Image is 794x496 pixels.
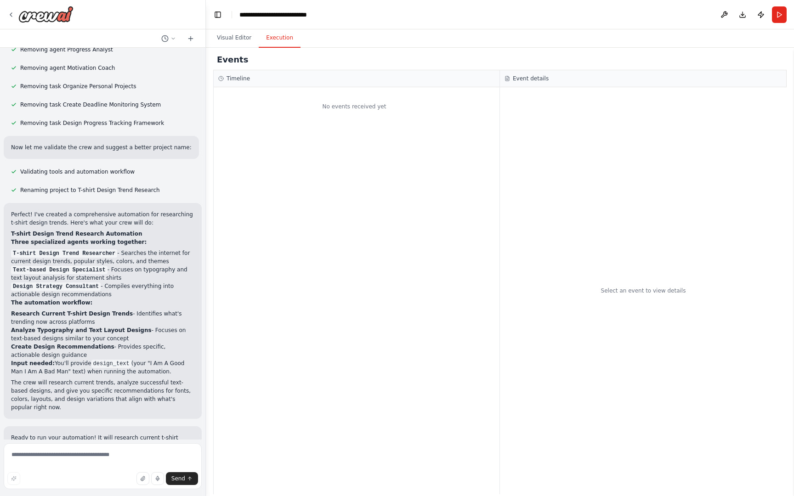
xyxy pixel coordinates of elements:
[11,359,194,376] p: You'll provide (your "I Am A Good Man I Am A Bad Man" text) when running the automation.
[11,249,194,265] li: - Searches the internet for current design trends, popular styles, colors, and themes
[227,75,250,82] h3: Timeline
[20,186,160,194] span: Renaming project to T-shirt Design Trend Research
[11,344,114,350] strong: Create Design Recommendations
[158,33,180,44] button: Switch to previous chat
[166,472,198,485] button: Send
[513,75,549,82] h3: Event details
[20,119,164,127] span: Removing task Design Progress Tracking Framework
[11,378,194,411] p: The crew will research current trends, analyze successful text-based designs, and give you specif...
[214,92,495,121] div: No events received yet
[20,83,136,90] span: Removing task Organize Personal Projects
[217,53,248,66] h2: Events
[11,231,142,237] strong: T-shirt Design Trend Research Automation
[11,360,55,366] strong: Input needed:
[171,475,185,482] span: Send
[210,28,259,48] button: Visual Editor
[11,239,147,245] strong: Three specialized agents working together:
[11,282,194,299] li: - Compiles everything into actionable design recommendations
[91,360,131,368] code: design_text
[20,64,115,72] span: Removing agent Motivation Coach
[7,472,20,485] button: Improve this prompt
[151,472,164,485] button: Click to speak your automation idea
[11,299,92,306] strong: The automation workflow:
[20,168,135,175] span: Validating tools and automation workflow
[11,434,194,467] p: Ready to run your automation! It will research current t-shirt design trends and provide you with...
[183,33,198,44] button: Start a new chat
[20,101,161,108] span: Removing task Create Deadline Monitoring System
[11,282,101,291] code: Design Strategy Consultant
[11,210,194,227] p: Perfect! I've created a comprehensive automation for researching t-shirt design trends. Here's wh...
[11,326,194,343] li: - Focuses on text-based designs similar to your concept
[11,327,152,333] strong: Analyze Typography and Text Layout Designs
[136,472,149,485] button: Upload files
[601,287,686,294] div: Select an event to view details
[11,343,194,359] li: - Provides specific, actionable design guidance
[11,265,194,282] li: - Focuses on typography and text layout analysis for statement shirts
[11,310,133,317] strong: Research Current T-shirt Design Trends
[259,28,301,48] button: Execution
[11,266,108,274] code: Text-based Design Specialist
[11,310,194,326] li: - Identifies what's trending now across platforms
[11,249,117,258] code: T-shirt Design Trend Researcher
[239,10,332,19] nav: breadcrumb
[211,8,224,21] button: Hide left sidebar
[18,6,74,23] img: Logo
[20,46,113,53] span: Removing agent Progress Analyst
[11,143,192,152] p: Now let me validate the crew and suggest a better project name:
